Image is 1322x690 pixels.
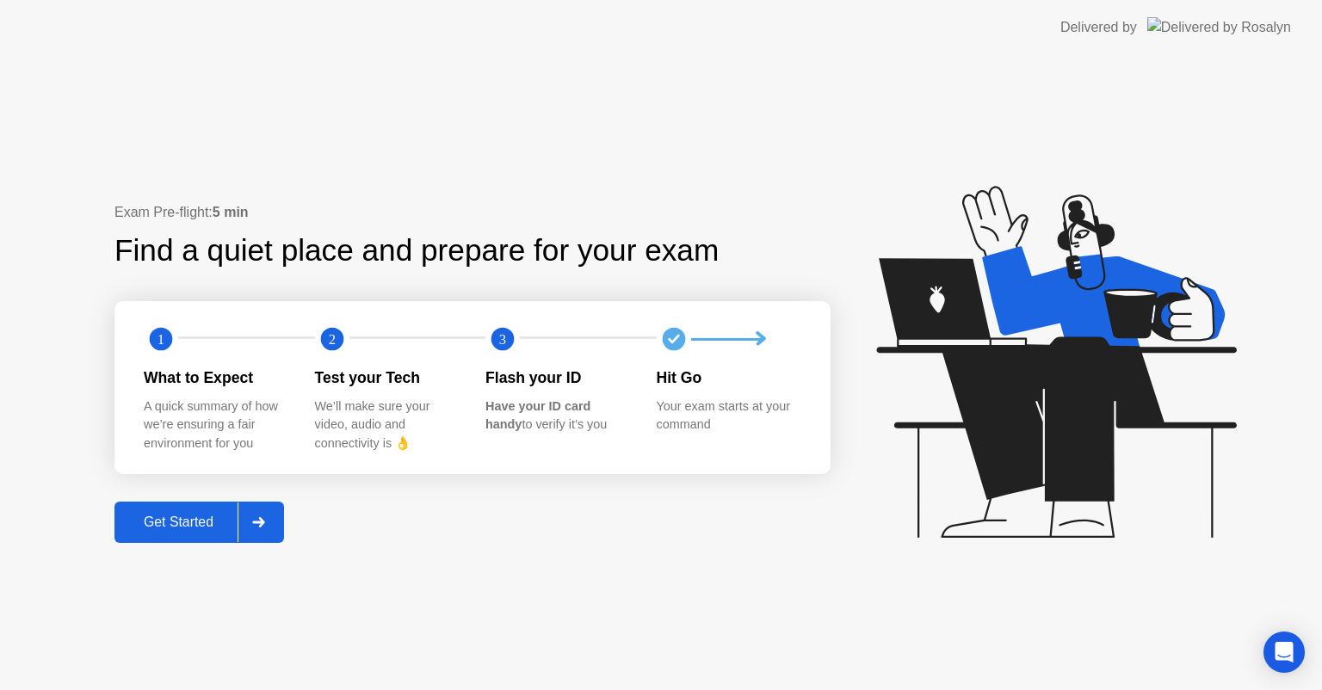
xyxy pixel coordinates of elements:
div: to verify it’s you [485,397,629,434]
button: Get Started [114,502,284,543]
text: 3 [499,331,506,348]
img: Delivered by Rosalyn [1147,17,1291,37]
div: Delivered by [1060,17,1137,38]
b: Have your ID card handy [485,399,590,432]
div: Find a quiet place and prepare for your exam [114,228,721,274]
b: 5 min [213,205,249,219]
div: A quick summary of how we’re ensuring a fair environment for you [144,397,287,453]
div: Flash your ID [485,367,629,389]
div: Hit Go [657,367,800,389]
div: What to Expect [144,367,287,389]
div: We’ll make sure your video, audio and connectivity is 👌 [315,397,459,453]
text: 2 [328,331,335,348]
div: Test your Tech [315,367,459,389]
div: Exam Pre-flight: [114,202,831,223]
text: 1 [158,331,164,348]
div: Get Started [120,514,238,530]
div: Your exam starts at your command [657,397,800,434]
div: Open Intercom Messenger [1263,631,1305,673]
